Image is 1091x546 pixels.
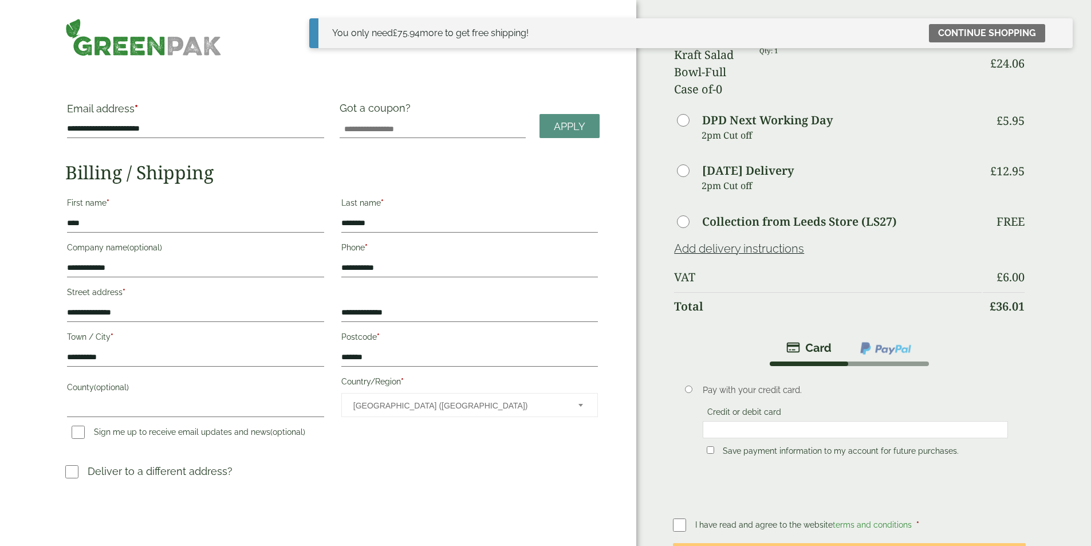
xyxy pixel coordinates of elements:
span: £ [997,113,1003,128]
div: You only need more to get free shipping! [332,26,529,40]
label: Sign me up to receive email updates and news [67,427,310,440]
bdi: 6.00 [997,269,1025,285]
label: Save payment information to my account for future purchases. [718,446,963,459]
a: Apply [539,114,600,139]
a: Continue shopping [929,24,1045,42]
abbr: required [123,288,125,297]
label: First name [67,195,324,214]
abbr: required [135,103,138,115]
p: 2pm Cut off [702,177,981,194]
label: Street address [67,284,324,304]
input: Sign me up to receive email updates and news(optional) [72,426,85,439]
label: Postcode [341,329,598,348]
img: GreenPak Supplies [65,18,222,56]
span: £ [393,28,397,38]
abbr: required [381,198,384,207]
th: VAT [674,264,981,291]
label: Credit or debit card [703,407,786,420]
span: Country/Region [341,393,598,417]
abbr: required [401,377,404,386]
bdi: 12.95 [990,163,1025,179]
h2: Billing / Shipping [65,162,600,183]
bdi: 36.01 [990,298,1025,314]
label: Collection from Leeds Store (LS27) [702,216,897,227]
label: Got a coupon? [340,102,415,120]
img: ppcp-gateway.png [859,341,912,356]
p: 2pm Cut off [702,127,981,144]
span: (optional) [94,383,129,392]
label: Email address [67,104,324,120]
iframe: Secure payment input frame [706,425,1005,435]
a: Add delivery instructions [674,242,804,256]
th: Total [674,292,981,320]
label: Country/Region [341,374,598,393]
label: County [67,379,324,399]
label: Company name [67,239,324,259]
p: Pay with your credit card. [703,384,1008,396]
span: £ [990,56,997,71]
abbr: required [377,332,380,341]
span: (optional) [127,243,162,252]
label: [DATE] Delivery [702,165,794,176]
span: I have read and agree to the website [695,520,914,529]
abbr: required [107,198,109,207]
abbr: required [916,520,919,529]
bdi: 5.95 [997,113,1025,128]
a: terms and conditions [833,520,912,529]
label: DPD Next Working Day [702,115,833,126]
span: £ [990,298,996,314]
abbr: required [111,332,113,341]
p: Deliver to a different address? [88,463,233,479]
label: Town / City [67,329,324,348]
img: stripe.png [786,341,832,355]
span: 75.94 [393,28,420,38]
label: Phone [341,239,598,259]
img: 750ml Kraft Salad Bowl-Full Case of-0 [674,29,746,98]
span: (optional) [270,427,305,437]
abbr: required [365,243,368,252]
span: United Kingdom (UK) [353,394,563,418]
label: Last name [341,195,598,214]
p: Free [997,215,1025,229]
bdi: 24.06 [990,56,1025,71]
span: £ [990,163,997,179]
span: Apply [554,120,585,133]
span: £ [997,269,1003,285]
